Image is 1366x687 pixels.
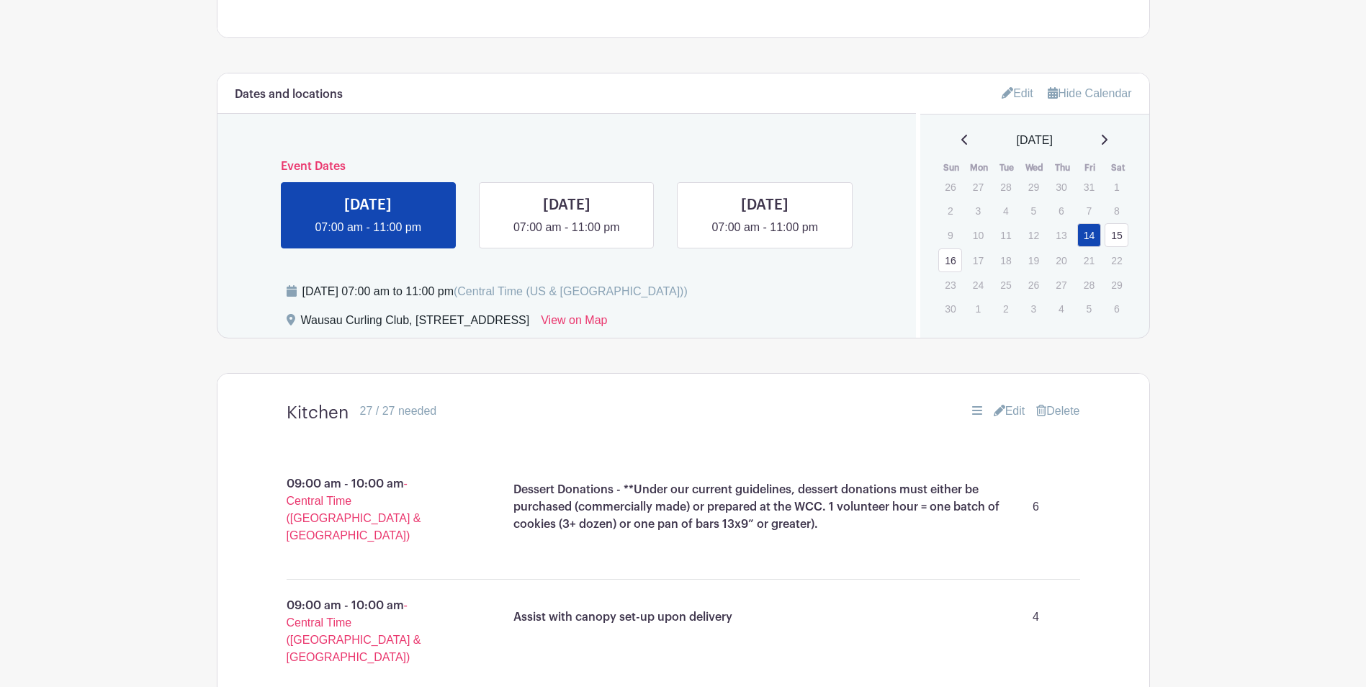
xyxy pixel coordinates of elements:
a: Edit [1002,81,1033,105]
p: 21 [1077,249,1101,271]
p: 28 [994,176,1017,198]
p: 17 [966,249,990,271]
p: 09:00 am - 10:00 am [252,470,468,550]
p: 27 [1049,274,1073,296]
div: 27 / 27 needed [360,403,437,420]
p: 11 [994,224,1017,246]
p: 8 [1105,199,1128,222]
p: 30 [938,297,962,320]
p: 26 [938,176,962,198]
div: [DATE] 07:00 am to 11:00 pm [302,283,688,300]
th: Mon [966,161,994,175]
a: 14 [1077,223,1101,247]
span: - Central Time ([GEOGRAPHIC_DATA] & [GEOGRAPHIC_DATA]) [287,599,421,663]
p: 4 [1049,297,1073,320]
th: Wed [1021,161,1049,175]
p: 30 [1049,176,1073,198]
p: 26 [1022,274,1046,296]
p: 2 [938,199,962,222]
p: 6 [1049,199,1073,222]
a: Edit [994,403,1025,420]
p: 3 [966,199,990,222]
p: 1 [966,297,990,320]
p: 29 [1105,274,1128,296]
div: Wausau Curling Club, [STREET_ADDRESS] [301,312,530,335]
p: 31 [1077,176,1101,198]
a: Delete [1036,403,1079,420]
p: 1 [1105,176,1128,198]
p: 12 [1022,224,1046,246]
p: 5 [1022,199,1046,222]
p: 27 [966,176,990,198]
a: 15 [1105,223,1128,247]
p: Dessert Donations - **Under our current guidelines, dessert donations must either be purchased (c... [513,481,1004,533]
p: 18 [994,249,1017,271]
h6: Dates and locations [235,88,343,102]
p: Assist with canopy set-up upon delivery [513,609,732,626]
span: - Central Time ([GEOGRAPHIC_DATA] & [GEOGRAPHIC_DATA]) [287,477,421,542]
h4: Kitchen [287,403,349,423]
p: 28 [1077,274,1101,296]
p: 23 [938,274,962,296]
th: Sun [938,161,966,175]
a: 16 [938,248,962,272]
p: 9 [938,224,962,246]
span: (Central Time (US & [GEOGRAPHIC_DATA])) [454,285,688,297]
p: 25 [994,274,1017,296]
p: 6 [1105,297,1128,320]
span: [DATE] [1017,132,1053,149]
p: 10 [966,224,990,246]
p: 4 [1004,603,1069,632]
h6: Event Dates [269,160,865,174]
p: 24 [966,274,990,296]
p: 6 [1004,493,1069,521]
p: 5 [1077,297,1101,320]
a: View on Map [541,312,607,335]
p: 4 [994,199,1017,222]
p: 13 [1049,224,1073,246]
th: Thu [1048,161,1077,175]
p: 09:00 am - 10:00 am [252,591,468,672]
p: 22 [1105,249,1128,271]
th: Sat [1104,161,1132,175]
th: Fri [1077,161,1105,175]
p: 7 [1077,199,1101,222]
p: 2 [994,297,1017,320]
p: 3 [1022,297,1046,320]
th: Tue [993,161,1021,175]
a: Hide Calendar [1048,87,1131,99]
p: 20 [1049,249,1073,271]
p: 19 [1022,249,1046,271]
p: 29 [1022,176,1046,198]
